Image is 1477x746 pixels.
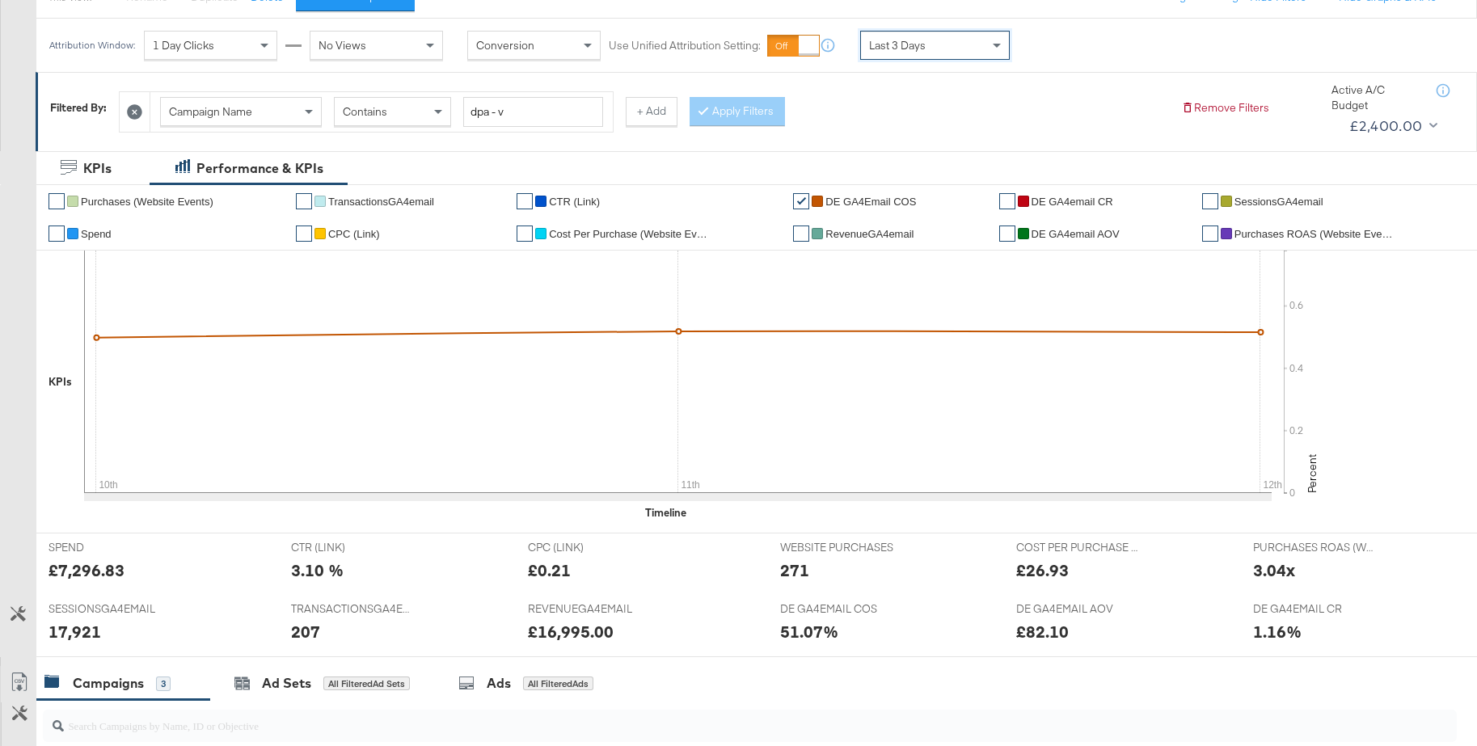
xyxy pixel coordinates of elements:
div: Filtered By: [50,100,107,116]
label: Use Unified Attribution Setting: [609,38,761,53]
text: Percent [1305,454,1319,493]
span: Conversion [476,38,534,53]
div: All Filtered Ads [523,676,593,691]
a: ✔ [1202,225,1218,242]
span: CPC (LINK) [528,540,649,555]
div: Ads [487,674,511,693]
span: Cost Per Purchase (Website Events) [549,228,711,240]
span: Campaign Name [169,104,252,119]
span: 1 Day Clicks [153,38,214,53]
div: Performance & KPIs [196,159,323,178]
a: ✔ [999,225,1015,242]
div: Active A/C Budget [1331,82,1420,112]
div: £2,400.00 [1349,114,1423,138]
div: Timeline [645,505,686,521]
span: REVENUEGA4EMAIL [528,601,649,617]
span: TransactionsGA4email [328,196,434,208]
a: ✔ [296,193,312,209]
div: Ad Sets [262,674,311,693]
a: ✔ [999,193,1015,209]
div: 51.07% [780,620,838,643]
button: Remove Filters [1181,100,1269,116]
div: 1.16% [1253,620,1302,643]
span: COST PER PURCHASE (WEBSITE EVENTS) [1016,540,1137,555]
div: 3.10 % [291,558,344,582]
div: £0.21 [528,558,571,582]
span: DE GA4email CR [1032,196,1113,208]
span: SPEND [49,540,170,555]
div: £82.10 [1016,620,1069,643]
div: All Filtered Ad Sets [323,676,410,691]
input: Enter a search term [463,97,603,127]
span: SESSIONSGA4EMAIL [49,601,170,617]
input: Search Campaigns by Name, ID or Objective [64,703,1327,735]
button: + Add [626,97,677,126]
a: ✔ [49,225,65,242]
div: 3.04x [1253,558,1295,582]
div: 271 [780,558,809,582]
span: DE GA4EMAIL CR [1253,601,1374,617]
span: Last 3 Days [869,38,926,53]
a: ✔ [517,225,533,242]
span: PURCHASES ROAS (WEBSITE EVENTS) [1253,540,1374,555]
span: CTR (Link) [549,196,600,208]
a: ✔ [517,193,533,209]
a: ✔ [793,193,809,209]
div: £26.93 [1016,558,1069,582]
span: Contains [343,104,387,119]
div: 207 [291,620,320,643]
span: CTR (LINK) [291,540,412,555]
div: KPIs [49,374,72,390]
span: DE GA4email AOV [1032,228,1120,240]
span: Purchases ROAS (Website Events) [1234,228,1396,240]
span: CPC (Link) [328,228,380,240]
a: ✔ [1202,193,1218,209]
span: No Views [319,38,366,53]
div: KPIs [83,159,112,178]
a: ✔ [296,225,312,242]
span: RevenueGA4email [825,228,914,240]
div: Attribution Window: [49,40,136,51]
span: DE GA4Email COS [825,196,916,208]
button: £2,400.00 [1343,113,1441,139]
div: Campaigns [73,674,144,693]
div: £16,995.00 [528,620,614,643]
span: Spend [81,228,112,240]
span: SessionsGA4email [1234,196,1323,208]
div: £7,296.83 [49,558,124,582]
div: 3 [156,676,171,691]
span: DE GA4EMAIL COS [780,601,901,617]
span: TRANSACTIONSGA4EMAIL [291,601,412,617]
a: ✔ [49,193,65,209]
div: 17,921 [49,620,101,643]
span: Purchases (Website Events) [81,196,213,208]
span: WEBSITE PURCHASES [780,540,901,555]
span: DE GA4EMAIL AOV [1016,601,1137,617]
a: ✔ [793,225,809,242]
